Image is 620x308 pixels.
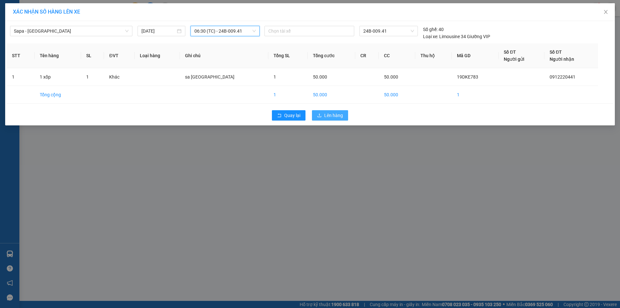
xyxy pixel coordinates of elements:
[324,112,343,119] span: Lên hàng
[363,26,414,36] span: 24B-009.41
[14,26,129,36] span: Sapa - Hà Tĩnh
[194,26,256,36] span: 06:30 (TC) - 24B-009.41
[550,57,574,62] span: Người nhận
[355,43,379,68] th: CR
[423,26,438,33] span: Số ghế:
[457,74,478,80] span: 19DKE783
[180,43,268,68] th: Ghi chú
[317,113,322,118] span: upload
[277,113,282,118] span: rollback
[504,49,516,55] span: Số ĐT
[284,112,300,119] span: Quay lại
[7,68,35,86] td: 1
[452,43,499,68] th: Mã GD
[141,27,176,35] input: 12/08/2025
[272,110,305,121] button: rollbackQuay lại
[452,86,499,104] td: 1
[308,43,355,68] th: Tổng cước
[550,74,575,80] span: 0912220441
[35,68,81,86] td: 1 xốp
[603,9,608,15] span: close
[379,43,415,68] th: CC
[423,33,490,40] div: Limousine 34 Giường VIP
[550,49,562,55] span: Số ĐT
[423,33,438,40] span: Loại xe:
[379,86,415,104] td: 50.000
[308,86,355,104] td: 50.000
[268,43,308,68] th: Tổng SL
[415,43,452,68] th: Thu hộ
[35,43,81,68] th: Tên hàng
[86,74,89,80] span: 1
[597,3,615,21] button: Close
[312,110,348,121] button: uploadLên hàng
[313,74,327,80] span: 50.000
[274,74,276,80] span: 1
[504,57,524,62] span: Người gửi
[423,26,444,33] div: 40
[7,43,35,68] th: STT
[13,9,80,15] span: XÁC NHẬN SỐ HÀNG LÊN XE
[185,74,234,80] span: sa [GEOGRAPHIC_DATA]
[35,86,81,104] td: Tổng cộng
[104,68,135,86] td: Khác
[81,43,104,68] th: SL
[135,43,180,68] th: Loại hàng
[268,86,308,104] td: 1
[384,74,398,80] span: 50.000
[104,43,135,68] th: ĐVT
